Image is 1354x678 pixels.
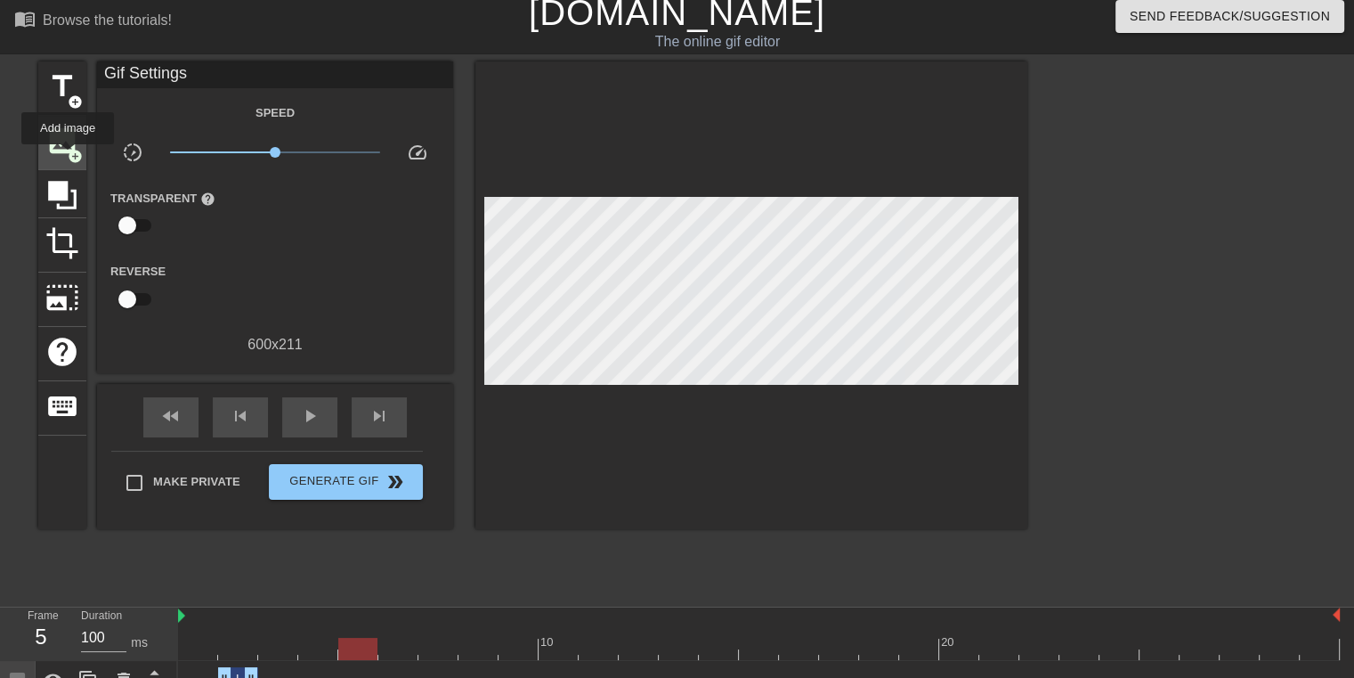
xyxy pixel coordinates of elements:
a: Browse the tutorials! [14,8,172,36]
div: Browse the tutorials! [43,12,172,28]
span: Generate Gif [276,471,416,493]
span: slow_motion_video [122,142,143,163]
div: 600 x 211 [97,334,453,355]
span: speed [407,142,428,163]
span: skip_previous [230,405,251,427]
span: help [200,192,215,207]
span: image [45,124,79,158]
label: Transparent [110,190,215,208]
div: 10 [540,633,556,651]
span: skip_next [369,405,390,427]
div: The online gif editor [460,31,975,53]
img: bound-end.png [1333,608,1340,622]
span: fast_rewind [160,405,182,427]
span: keyboard [45,389,79,423]
label: Reverse [110,263,166,281]
label: Duration [81,611,122,622]
span: Send Feedback/Suggestion [1130,5,1330,28]
span: menu_book [14,8,36,29]
span: crop [45,226,79,260]
div: 20 [941,633,957,651]
span: play_arrow [299,405,320,427]
div: Gif Settings [97,61,453,88]
span: Make Private [153,473,240,491]
span: title [45,69,79,103]
div: ms [131,633,148,652]
div: 5 [28,621,54,653]
span: help [45,335,79,369]
label: Speed [255,104,295,122]
div: Frame [14,608,68,659]
span: photo_size_select_large [45,281,79,314]
span: double_arrow [385,471,406,493]
span: add_circle [68,94,83,110]
span: add_circle [68,149,83,164]
button: Generate Gif [269,464,423,500]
